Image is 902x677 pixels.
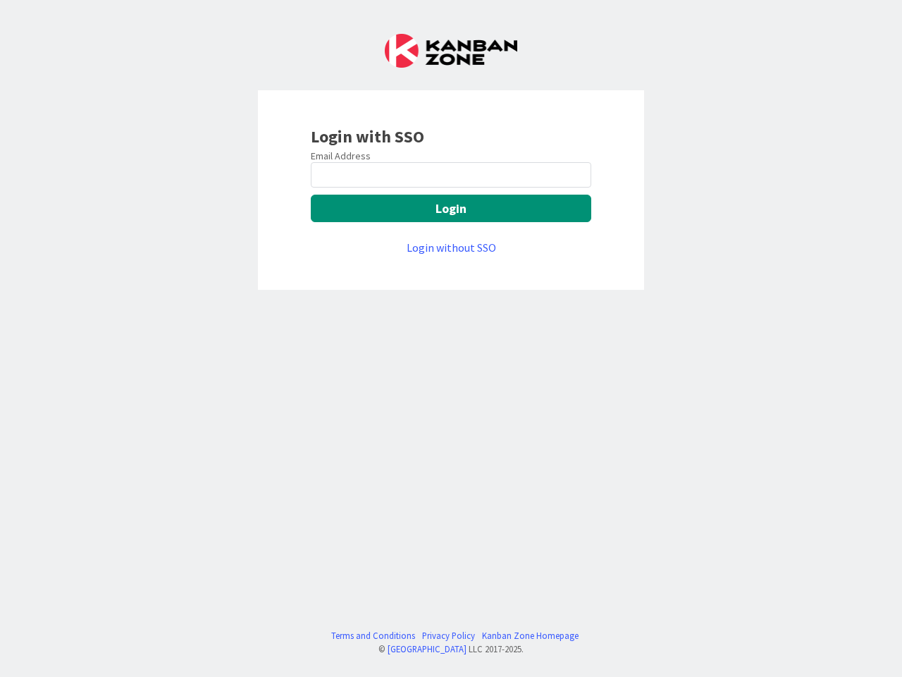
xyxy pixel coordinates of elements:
[311,126,424,147] b: Login with SSO
[385,34,517,68] img: Kanban Zone
[311,195,591,222] button: Login
[331,629,415,642] a: Terms and Conditions
[407,240,496,255] a: Login without SSO
[422,629,475,642] a: Privacy Policy
[311,150,371,162] label: Email Address
[482,629,579,642] a: Kanban Zone Homepage
[388,643,467,654] a: [GEOGRAPHIC_DATA]
[324,642,579,656] div: © LLC 2017- 2025 .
